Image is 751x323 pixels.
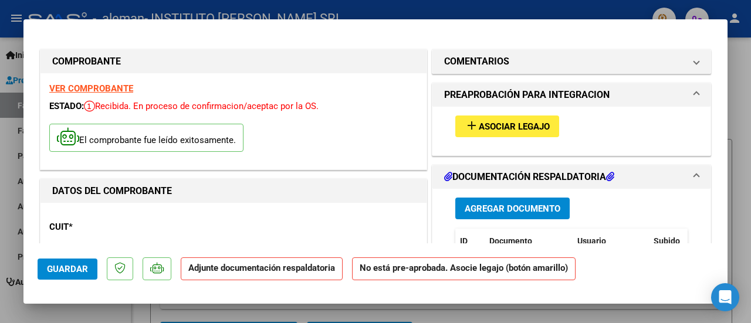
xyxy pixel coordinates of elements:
h1: DOCUMENTACIÓN RESPALDATORIA [444,170,614,184]
span: Documento [489,236,532,246]
p: El comprobante fue leído exitosamente. [49,124,243,152]
strong: DATOS DEL COMPROBANTE [52,185,172,196]
mat-expansion-panel-header: COMENTARIOS [432,50,711,73]
datatable-header-cell: Subido [649,229,708,254]
h1: COMENTARIOS [444,55,509,69]
span: Asociar Legajo [479,121,550,132]
mat-expansion-panel-header: PREAPROBACIÓN PARA INTEGRACION [432,83,711,107]
p: CUIT [49,220,160,234]
strong: Adjunte documentación respaldatoria [188,263,335,273]
mat-icon: add [465,118,479,132]
mat-expansion-panel-header: DOCUMENTACIÓN RESPALDATORIA [432,165,711,189]
span: Subido [654,236,680,246]
h1: PREAPROBACIÓN PARA INTEGRACION [444,88,610,102]
button: Agregar Documento [455,198,570,219]
datatable-header-cell: Documento [485,229,573,254]
span: Usuario [577,236,606,246]
strong: No está pre-aprobada. Asocie legajo (botón amarillo) [352,257,576,280]
span: Guardar [47,264,88,274]
span: Recibida. En proceso de confirmacion/aceptac por la OS. [84,101,319,111]
span: ESTADO: [49,101,84,111]
span: ID [460,236,468,246]
strong: COMPROBANTE [52,56,121,67]
span: Agregar Documento [465,203,560,214]
div: Open Intercom Messenger [711,283,739,311]
button: Asociar Legajo [455,115,559,137]
a: VER COMPROBANTE [49,83,133,94]
datatable-header-cell: Usuario [573,229,649,254]
div: PREAPROBACIÓN PARA INTEGRACION [432,107,711,155]
button: Guardar [38,259,97,280]
datatable-header-cell: ID [455,229,485,254]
